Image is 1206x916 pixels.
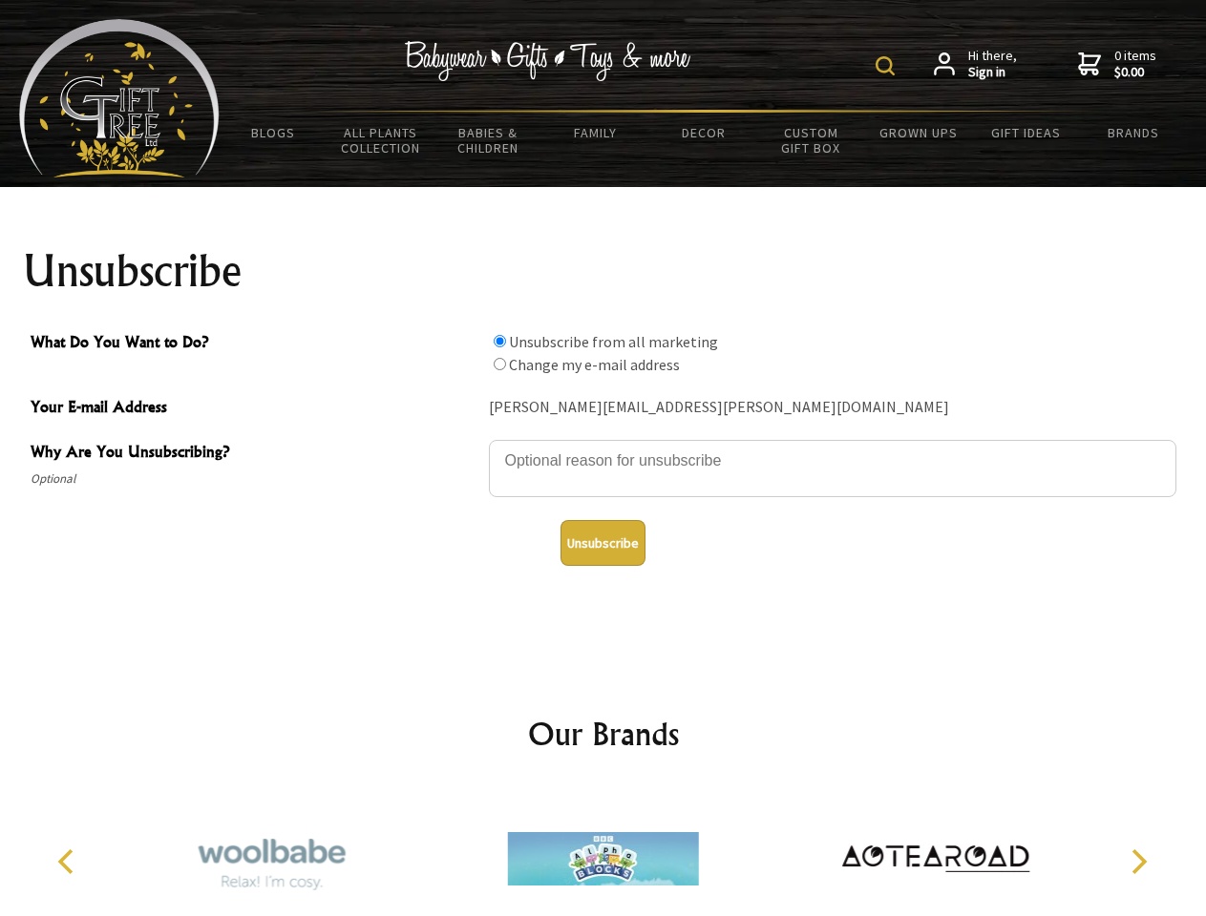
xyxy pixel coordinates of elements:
[934,48,1017,81] a: Hi there,Sign in
[494,358,506,370] input: What Do You Want to Do?
[1080,113,1188,153] a: Brands
[23,248,1184,294] h1: Unsubscribe
[48,841,90,883] button: Previous
[1114,64,1156,81] strong: $0.00
[649,113,757,153] a: Decor
[968,64,1017,81] strong: Sign in
[864,113,972,153] a: Grown Ups
[38,711,1169,757] h2: Our Brands
[489,393,1176,423] div: [PERSON_NAME][EMAIL_ADDRESS][PERSON_NAME][DOMAIN_NAME]
[1117,841,1159,883] button: Next
[1114,47,1156,81] span: 0 items
[509,355,680,374] label: Change my e-mail address
[968,48,1017,81] span: Hi there,
[31,395,479,423] span: Your E-mail Address
[31,440,479,468] span: Why Are You Unsubscribing?
[972,113,1080,153] a: Gift Ideas
[542,113,650,153] a: Family
[19,19,220,177] img: Babyware - Gifts - Toys and more...
[489,440,1176,497] textarea: Why Are You Unsubscribing?
[509,332,718,351] label: Unsubscribe from all marketing
[31,330,479,358] span: What Do You Want to Do?
[434,113,542,168] a: Babies & Children
[757,113,865,168] a: Custom Gift Box
[876,56,895,75] img: product search
[494,335,506,347] input: What Do You Want to Do?
[31,468,479,490] span: Optional
[328,113,435,168] a: All Plants Collection
[1078,48,1156,81] a: 0 items$0.00
[405,41,691,81] img: Babywear - Gifts - Toys & more
[561,520,645,566] button: Unsubscribe
[220,113,328,153] a: BLOGS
